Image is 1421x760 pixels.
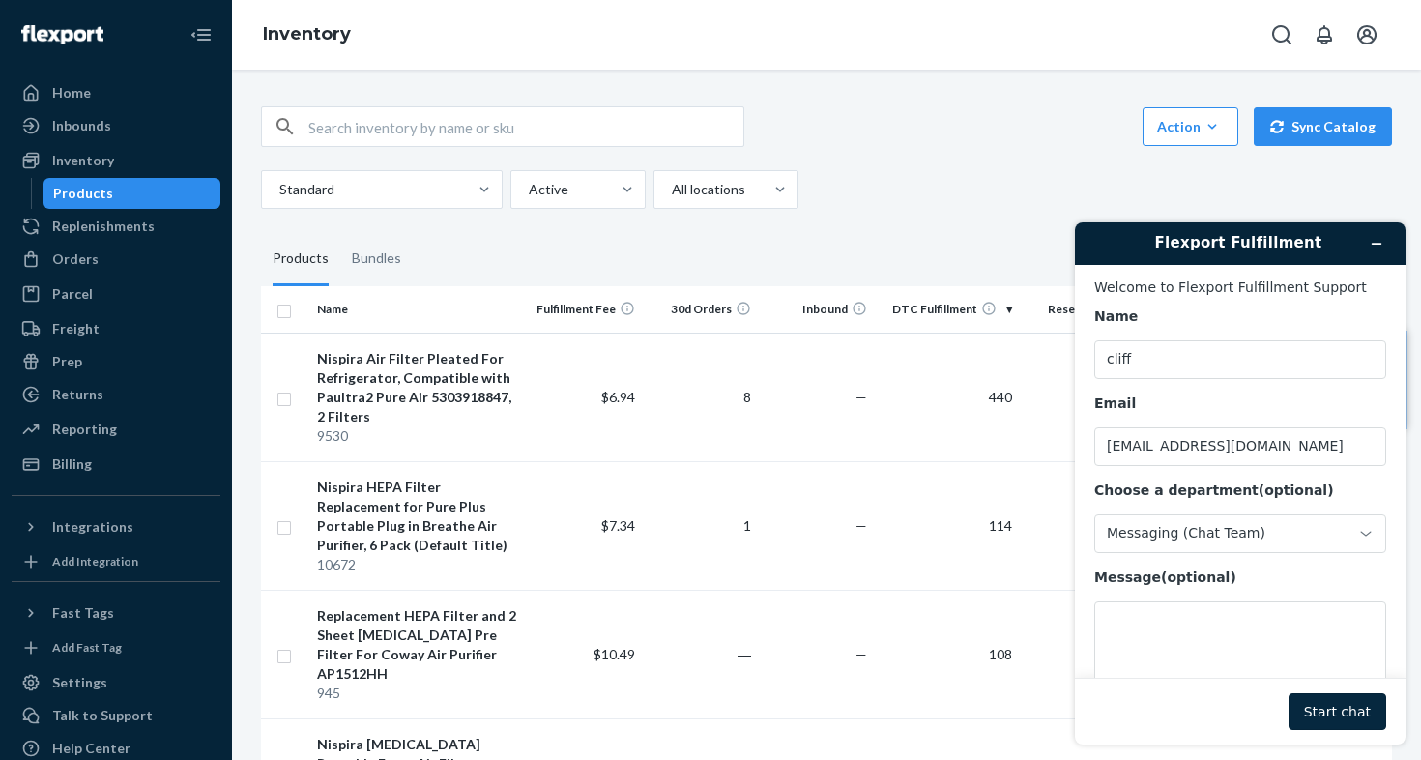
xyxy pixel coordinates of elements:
[1254,107,1392,146] button: Sync Catalog
[1305,15,1344,54] button: Open notifications
[308,107,743,146] input: Search inventory by name or sku
[1262,15,1301,54] button: Open Search Box
[12,449,220,480] a: Billing
[52,420,117,439] div: Reporting
[12,414,220,445] a: Reporting
[875,461,1020,590] td: 114
[12,346,220,377] a: Prep
[855,389,867,405] span: —
[277,180,279,199] input: Standard
[643,333,759,461] td: 8
[12,379,220,410] a: Returns
[52,553,138,570] div: Add Integration
[52,116,111,135] div: Inbounds
[317,426,519,446] div: 9530
[12,512,220,542] button: Integrations
[12,550,220,573] a: Add Integration
[12,667,220,698] a: Settings
[875,286,1020,333] th: DTC Fulfillment
[643,461,759,590] td: 1
[309,286,527,333] th: Name
[527,286,643,333] th: Fulfillment Fee
[52,151,114,170] div: Inventory
[594,646,635,662] span: $10.49
[1059,207,1421,760] iframe: Find more information here
[53,184,113,203] div: Products
[52,603,114,623] div: Fast Tags
[317,555,519,574] div: 10672
[52,739,130,758] div: Help Center
[43,178,221,209] a: Products
[21,25,103,44] img: Flexport logo
[52,385,103,404] div: Returns
[52,319,100,338] div: Freight
[1348,15,1386,54] button: Open account menu
[317,349,519,426] div: Nispira Air Filter Pleated For Refrigerator, Compatible with Paultra2 Pure Air 5303918847, 2 Filters
[12,211,220,242] a: Replenishments
[601,389,635,405] span: $6.94
[12,636,220,659] a: Add Fast Tag
[12,598,220,628] button: Fast Tags
[52,517,133,537] div: Integrations
[855,517,867,534] span: —
[317,478,519,555] div: Nispira HEPA Filter Replacement for Pure Plus Portable Plug in Breathe Air Purifier, 6 Pack (Defa...
[1157,117,1224,136] div: Action
[52,249,99,269] div: Orders
[670,180,672,199] input: All locations
[12,77,220,108] a: Home
[317,684,519,703] div: 945
[52,284,93,304] div: Parcel
[12,313,220,344] a: Freight
[855,646,867,662] span: —
[643,286,759,333] th: 30d Orders
[52,83,91,102] div: Home
[12,145,220,176] a: Inventory
[52,639,122,656] div: Add Fast Tag
[601,517,635,534] span: $7.34
[247,7,366,63] ol: breadcrumbs
[52,673,107,692] div: Settings
[52,217,155,236] div: Replenishments
[1143,107,1238,146] button: Action
[52,706,153,725] div: Talk to Support
[12,110,220,141] a: Inbounds
[527,180,529,199] input: Active
[12,244,220,275] a: Orders
[182,15,220,54] button: Close Navigation
[352,232,401,286] div: Bundles
[1020,286,1165,333] th: Reserve Storage
[317,606,519,684] div: Replacement HEPA Filter and 2 Sheet [MEDICAL_DATA] Pre Filter For Coway Air Purifier AP1512HH
[273,232,329,286] div: Products
[12,278,220,309] a: Parcel
[875,333,1020,461] td: 440
[263,23,351,44] a: Inventory
[52,454,92,474] div: Billing
[643,590,759,718] td: ―
[52,352,82,371] div: Prep
[45,14,85,31] span: Chat
[759,286,875,333] th: Inbound
[875,590,1020,718] td: 108
[12,700,220,731] button: Talk to Support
